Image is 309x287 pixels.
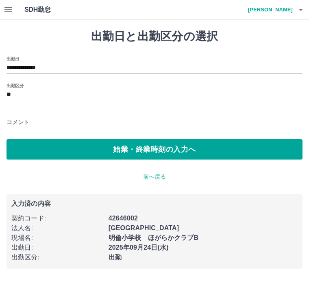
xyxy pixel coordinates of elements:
b: 2025年09月24日(水) [109,244,169,251]
button: 始業・終業時刻の入力へ [7,139,302,160]
p: 法人名 : [11,223,104,233]
p: 前へ戻る [7,173,302,181]
h1: 出勤日と出勤区分の選択 [7,30,302,43]
b: 42646002 [109,215,138,222]
label: 出勤区分 [7,82,24,88]
p: 入力済の内容 [11,201,298,207]
b: [GEOGRAPHIC_DATA] [109,224,179,231]
label: 出勤日 [7,56,20,62]
p: 出勤区分 : [11,252,104,262]
p: 契約コード : [11,214,104,223]
b: 出勤 [109,254,122,261]
b: 明倫小学校 ほがらかクラブB [109,234,199,241]
p: 出勤日 : [11,243,104,252]
p: 現場名 : [11,233,104,243]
